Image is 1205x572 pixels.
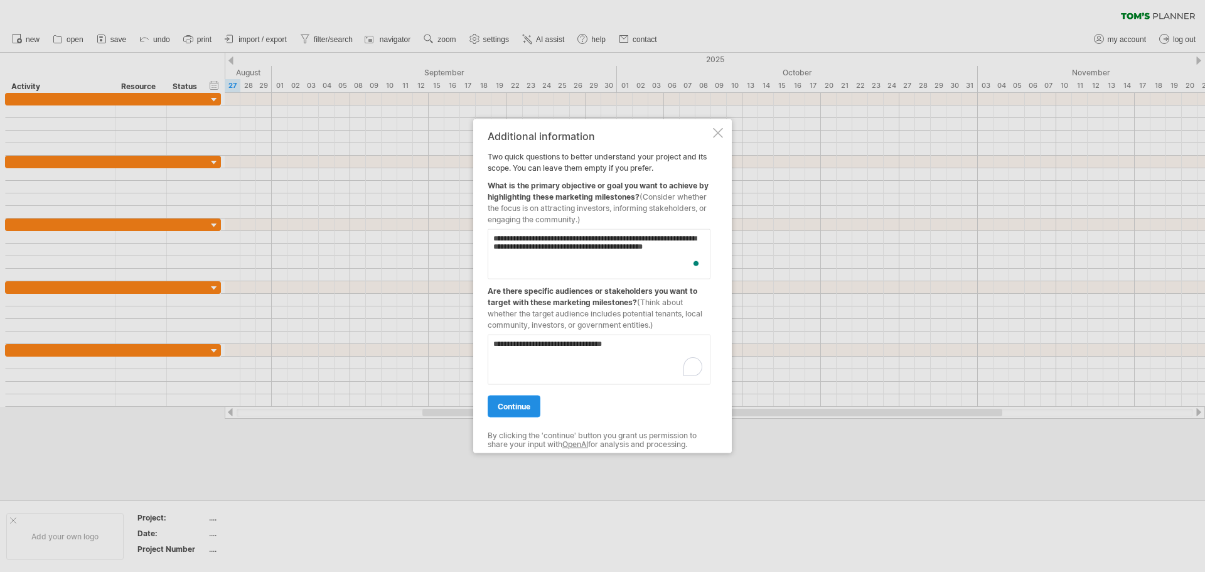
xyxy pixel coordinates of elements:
[488,130,710,442] div: Two quick questions to better understand your project and its scope. You can leave them empty if ...
[488,229,710,279] textarea: To enrich screen reader interactions, please activate Accessibility in Grammarly extension settings
[562,440,588,449] a: OpenAI
[488,130,710,141] div: Additional information
[488,431,710,449] div: By clicking the 'continue' button you grant us permission to share your input with for analysis a...
[488,192,707,224] span: (Consider whether the focus is on attracting investors, informing stakeholders, or engaging the c...
[498,401,530,411] span: continue
[488,334,710,384] textarea: To enrich screen reader interactions, please activate Accessibility in Grammarly extension settings
[488,395,540,417] a: continue
[488,297,702,329] span: (Think about whether the target audience includes potential tenants, local community, investors, ...
[488,279,710,330] div: Are there specific audiences or stakeholders you want to target with these marketing milestones?
[488,173,710,225] div: What is the primary objective or goal you want to achieve by highlighting these marketing milesto...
